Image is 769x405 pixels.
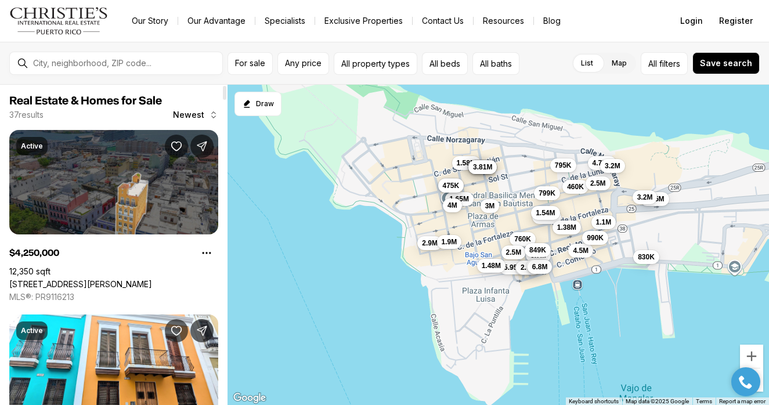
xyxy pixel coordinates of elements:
button: All property types [334,52,417,75]
span: 1.75M [645,194,664,203]
button: 1.75M [640,191,669,205]
button: 6.8M [527,260,552,274]
button: 3.2M [632,190,657,204]
span: 830K [638,252,655,262]
span: Newest [173,110,204,120]
button: 475K [438,179,464,193]
span: 1.48M [481,261,500,270]
button: 4M [443,198,462,212]
span: filters [659,57,680,70]
span: 1.1M [595,218,611,227]
button: 2.5M [501,245,526,259]
button: Share Property [190,319,214,342]
a: Our Advantage [178,13,255,29]
button: Any price [277,52,329,75]
span: 990K [587,233,604,243]
p: Active [21,142,43,151]
button: 3.81M [468,160,497,174]
span: 3.81M [473,162,492,172]
button: 460K [562,179,589,193]
span: 5.95M [504,263,523,272]
a: Terms (opens in new tab) [696,398,712,404]
span: 4.75M [592,158,611,167]
button: 1.9M [436,234,461,248]
button: Login [673,9,710,32]
span: 6.8M [532,262,547,272]
img: logo [9,7,109,35]
button: 1.65M [445,192,473,206]
p: 37 results [9,110,44,120]
span: 1.65M [449,194,468,204]
a: 266 SAN FRANCISCO, SAN JUAN PR, 00901 [9,279,152,290]
button: Save Property: 266 SAN FRANCISCO [165,135,188,158]
span: 460K [567,182,584,191]
span: 4.25M [537,212,556,222]
button: 1.58M [452,156,480,170]
p: Active [21,326,43,335]
button: 1.38M [552,220,580,234]
button: 849K [525,243,551,256]
span: 2.9M [520,263,536,272]
span: 795K [554,161,571,170]
span: 849K [529,245,546,254]
a: Blog [534,13,570,29]
button: Start drawing [234,92,281,116]
button: Save search [692,52,760,74]
button: 4.75M [587,156,616,169]
a: Exclusive Properties [315,13,412,29]
span: 799K [539,189,555,198]
button: All beds [422,52,468,75]
button: Newest [166,103,225,126]
button: 2.9M [417,236,442,250]
span: 475K [442,181,459,190]
button: Contact Us [413,13,473,29]
button: 3.2M [600,159,625,173]
button: For sale [228,52,273,75]
button: 799K [534,186,560,200]
span: Register [719,16,753,26]
span: Login [680,16,703,26]
span: All [648,57,657,70]
span: 3M [485,201,494,210]
button: 1.48M [476,259,505,273]
button: Share Property [190,135,214,158]
button: 830K [633,250,659,264]
button: 760K [510,232,536,245]
button: 2.5M [585,176,610,190]
button: 6.7M [526,248,551,262]
button: All baths [472,52,519,75]
a: Specialists [255,13,315,29]
span: 1.38M [557,223,576,232]
button: 1.54M [531,206,559,220]
button: 2.9M [515,261,540,274]
span: For sale [235,59,265,68]
a: Our Story [122,13,178,29]
span: Map data ©2025 Google [626,398,689,404]
span: 3.2M [637,193,652,202]
label: List [572,53,602,74]
span: 3.2M [605,161,620,171]
button: Register [712,9,760,32]
span: 1.54M [536,208,555,218]
span: 1.9M [441,237,457,246]
button: Save Property: 271 CALLE DE LA LUNA #3F [165,319,188,342]
span: 1.58M [456,158,475,168]
a: Report a map error [719,398,766,404]
span: 2.5M [506,247,521,256]
button: 990K [582,231,608,245]
label: Map [602,53,636,74]
button: Zoom in [740,345,763,368]
button: Property options [195,241,218,265]
button: 795K [550,158,576,172]
span: 4.5M [573,245,589,255]
a: Resources [474,13,533,29]
span: 760K [514,234,531,243]
span: Save search [700,59,752,68]
button: 475K [438,178,464,192]
button: 3M [480,198,499,212]
button: 4.5M [526,259,551,273]
button: 5.95M [499,261,528,274]
span: 4M [447,201,457,210]
button: 1.1M [591,215,616,229]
